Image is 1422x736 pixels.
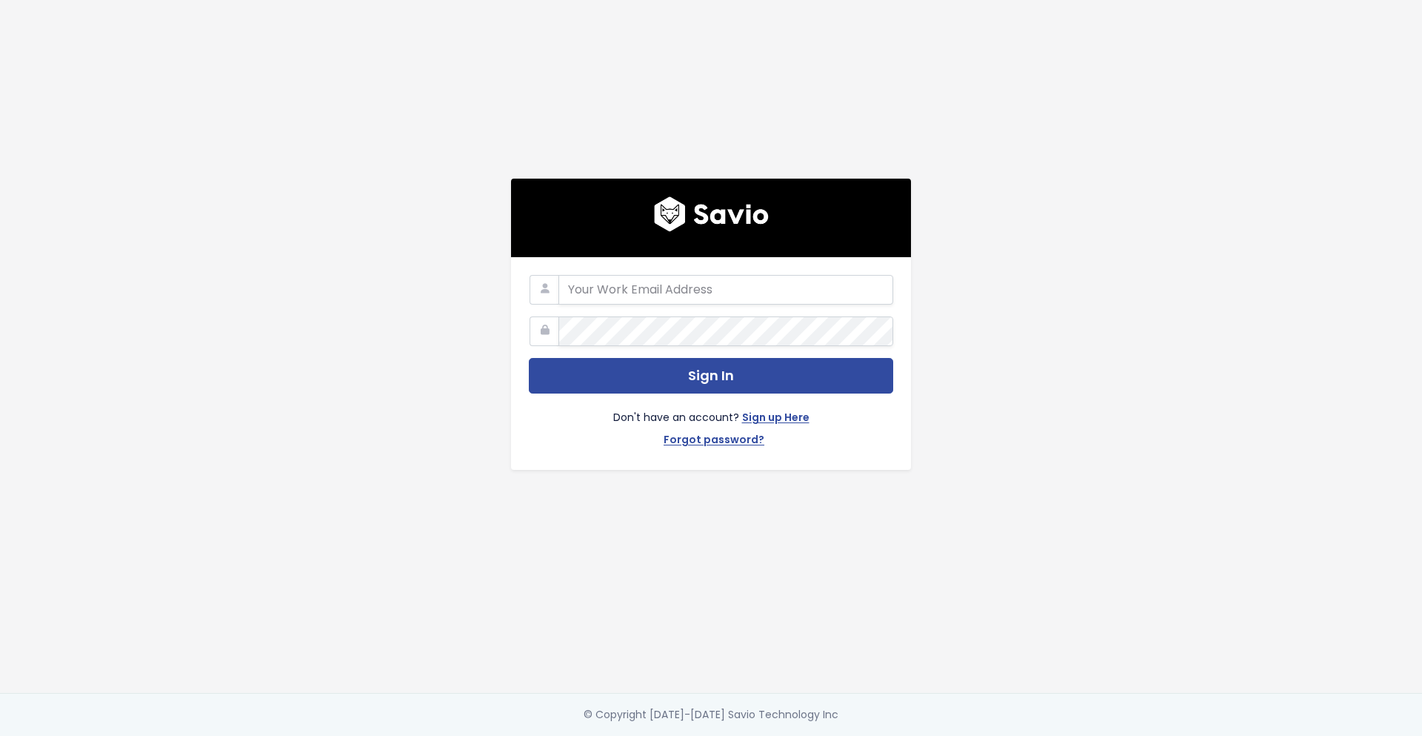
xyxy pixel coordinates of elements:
[529,394,893,451] div: Don't have an account?
[584,706,838,724] div: © Copyright [DATE]-[DATE] Savio Technology Inc
[664,431,764,452] a: Forgot password?
[558,275,893,305] input: Your Work Email Address
[742,408,810,430] a: Sign up Here
[529,358,893,394] button: Sign In
[654,196,769,232] img: logo600x187.a314fd40982d.png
